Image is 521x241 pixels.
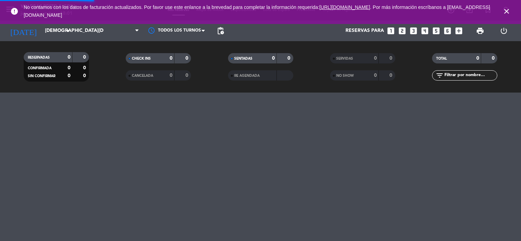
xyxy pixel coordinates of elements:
[83,73,87,78] strong: 0
[83,55,87,60] strong: 0
[435,71,444,80] i: filter_list
[374,73,377,78] strong: 0
[500,27,508,35] i: power_settings_new
[216,27,225,35] span: pending_actions
[386,26,395,35] i: looks_one
[443,26,452,35] i: looks_6
[68,55,70,60] strong: 0
[336,74,354,77] span: NO SHOW
[476,56,479,61] strong: 0
[10,7,19,15] i: error
[476,27,484,35] span: print
[68,65,70,70] strong: 0
[170,73,172,78] strong: 0
[409,26,418,35] i: looks_3
[185,56,190,61] strong: 0
[24,4,490,18] span: No contamos con los datos de facturación actualizados. Por favor use este enlance a la brevedad p...
[374,56,377,61] strong: 0
[454,26,463,35] i: add_box
[420,26,429,35] i: looks_4
[389,56,394,61] strong: 0
[28,56,50,59] span: RESERVADAS
[170,56,172,61] strong: 0
[346,28,384,34] span: Reservas para
[132,57,151,60] span: CHECK INS
[234,57,252,60] span: SENTADAS
[272,56,275,61] strong: 0
[436,57,447,60] span: TOTAL
[68,73,70,78] strong: 0
[234,74,260,77] span: RE AGENDADA
[28,74,55,78] span: SIN CONFIRMAR
[64,27,72,35] i: arrow_drop_down
[287,56,292,61] strong: 0
[492,56,496,61] strong: 0
[24,4,490,18] a: . Por más información escríbanos a [EMAIL_ADDRESS][DOMAIN_NAME]
[336,57,353,60] span: SERVIDAS
[389,73,394,78] strong: 0
[5,23,42,38] i: [DATE]
[28,67,52,70] span: CONFIRMADA
[185,73,190,78] strong: 0
[432,26,441,35] i: looks_5
[83,65,87,70] strong: 0
[492,21,516,41] div: LOG OUT
[319,4,370,10] a: [URL][DOMAIN_NAME]
[398,26,407,35] i: looks_two
[132,74,153,77] span: CANCELADA
[502,7,511,15] i: close
[444,72,497,79] input: Filtrar por nombre...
